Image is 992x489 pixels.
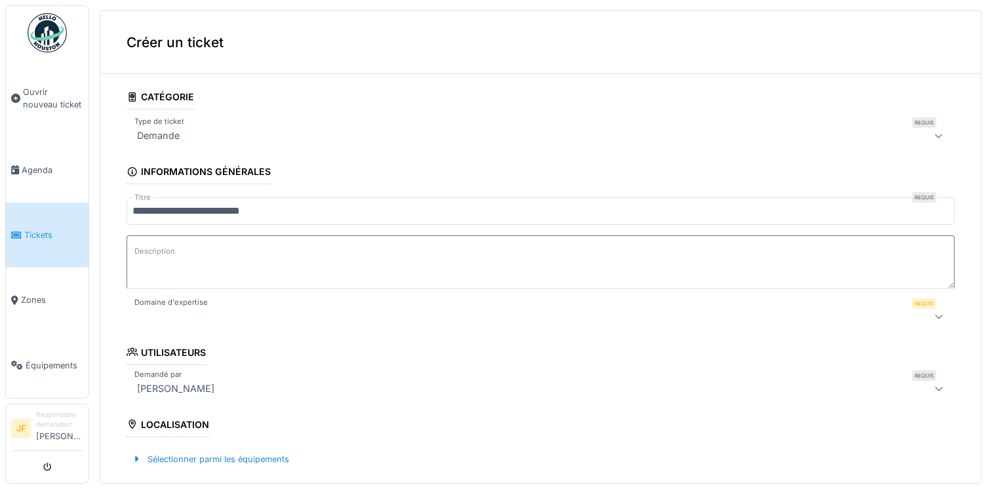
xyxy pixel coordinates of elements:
[912,192,936,203] div: Requis
[6,267,89,332] a: Zones
[127,343,206,365] div: Utilisateurs
[132,369,184,380] label: Demandé par
[912,298,936,309] div: Requis
[132,116,187,127] label: Type de ticket
[132,381,220,397] div: [PERSON_NAME]
[36,410,83,430] div: Responsable demandeur
[132,192,153,203] label: Titre
[132,243,178,260] label: Description
[127,450,294,468] div: Sélectionner parmi les équipements
[6,203,89,267] a: Tickets
[127,87,194,109] div: Catégorie
[22,164,83,176] span: Agenda
[28,13,67,52] img: Badge_color-CXgf-gQk.svg
[11,410,83,451] a: JF Responsable demandeur[PERSON_NAME]
[132,128,185,144] div: Demande
[127,415,209,437] div: Localisation
[100,11,981,74] div: Créer un ticket
[36,410,83,448] li: [PERSON_NAME]
[6,60,89,138] a: Ouvrir nouveau ticket
[24,229,83,241] span: Tickets
[26,359,83,372] span: Équipements
[127,162,271,184] div: Informations générales
[6,138,89,203] a: Agenda
[21,294,83,306] span: Zones
[132,297,210,308] label: Domaine d'expertise
[23,86,83,111] span: Ouvrir nouveau ticket
[912,370,936,381] div: Requis
[6,333,89,398] a: Équipements
[11,419,31,439] li: JF
[912,117,936,128] div: Requis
